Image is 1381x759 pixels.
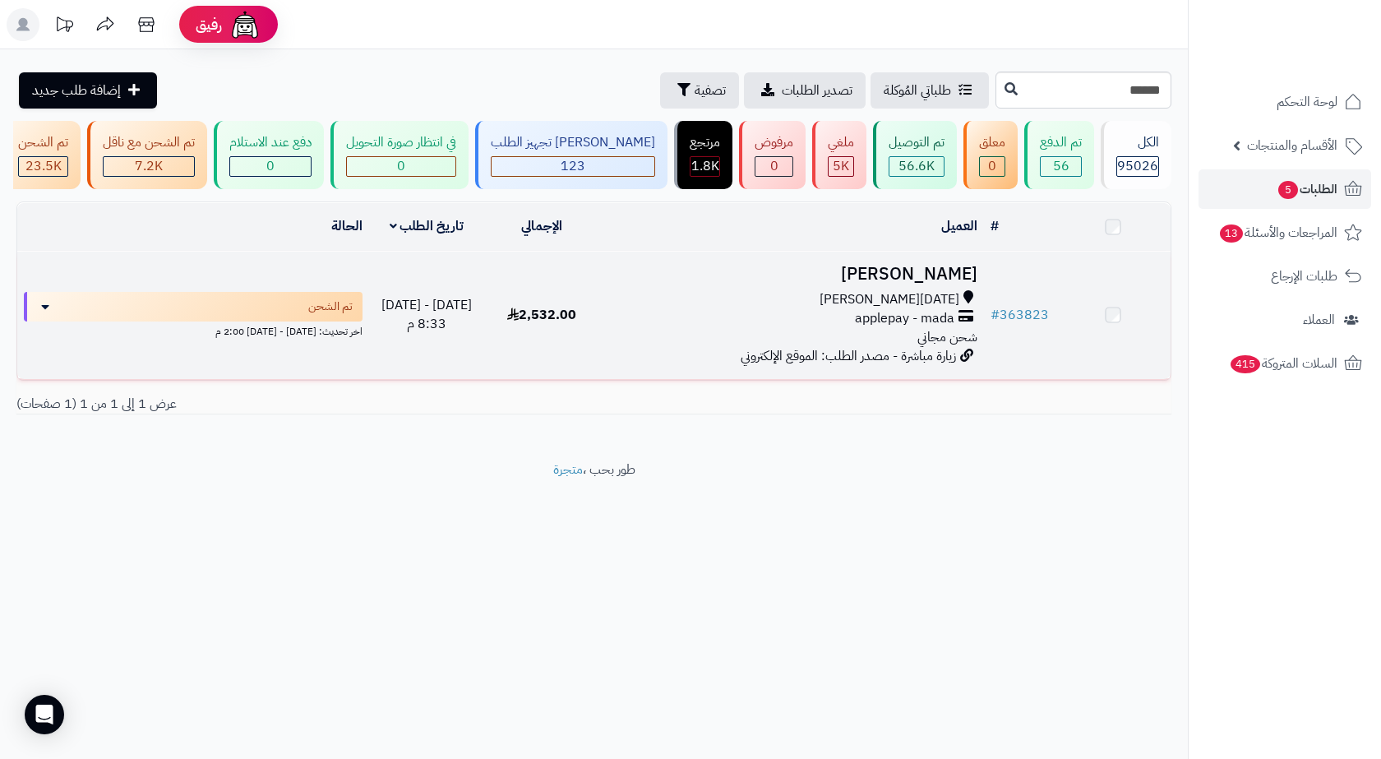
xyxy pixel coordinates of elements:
span: 5 [1278,181,1298,199]
a: تحديثات المنصة [44,8,85,45]
img: logo-2.png [1269,46,1365,81]
div: تم التوصيل [889,133,945,152]
a: العميل [941,216,977,236]
span: العملاء [1303,308,1335,331]
div: الكل [1116,133,1159,152]
a: طلبات الإرجاع [1199,257,1371,296]
div: 0 [980,157,1005,176]
a: المراجعات والأسئلة13 [1199,213,1371,252]
span: 0 [988,156,996,176]
div: 0 [755,157,792,176]
a: السلات المتروكة415 [1199,344,1371,383]
span: 56 [1053,156,1069,176]
a: #363823 [991,305,1049,325]
span: # [991,305,1000,325]
span: 0 [397,156,405,176]
a: الإجمالي [521,216,562,236]
div: 0 [347,157,455,176]
a: [PERSON_NAME] تجهيز الطلب 123 [472,121,671,189]
span: [DATE][PERSON_NAME] [820,290,959,309]
div: معلق [979,133,1005,152]
a: تاريخ الطلب [390,216,464,236]
span: 56.6K [898,156,935,176]
span: [DATE] - [DATE] 8:33 م [381,295,472,334]
a: في انتظار صورة التحويل 0 [327,121,472,189]
div: 1811 [690,157,719,176]
span: إضافة طلب جديد [32,81,121,100]
span: 0 [770,156,778,176]
div: مرتجع [690,133,720,152]
span: الأقسام والمنتجات [1247,134,1337,157]
div: ملغي [828,133,854,152]
span: تصفية [695,81,726,100]
span: 0 [266,156,275,176]
span: 123 [561,156,585,176]
a: طلباتي المُوكلة [871,72,989,109]
a: معلق 0 [960,121,1021,189]
span: طلبات الإرجاع [1271,265,1337,288]
span: شحن مجاني [917,327,977,347]
a: دفع عند الاستلام 0 [210,121,327,189]
a: تم التوصيل 56.6K [870,121,960,189]
span: 13 [1220,224,1243,243]
div: اخر تحديث: [DATE] - [DATE] 2:00 م [24,322,363,339]
span: طلباتي المُوكلة [884,81,951,100]
a: مرفوض 0 [736,121,809,189]
span: 1.8K [691,156,719,176]
span: 415 [1231,355,1260,373]
a: تم الدفع 56 [1021,121,1097,189]
a: # [991,216,999,236]
span: زيارة مباشرة - مصدر الطلب: الموقع الإلكتروني [741,346,956,366]
div: مرفوض [755,133,793,152]
a: ملغي 5K [809,121,870,189]
div: [PERSON_NAME] تجهيز الطلب [491,133,655,152]
div: تم الشحن [18,133,68,152]
button: تصفية [660,72,739,109]
a: الحالة [331,216,363,236]
div: 0 [230,157,311,176]
span: 7.2K [135,156,163,176]
a: تم الشحن مع ناقل 7.2K [84,121,210,189]
div: دفع عند الاستلام [229,133,312,152]
span: 23.5K [25,156,62,176]
span: رفيق [196,15,222,35]
span: 5K [833,156,849,176]
div: 56 [1041,157,1081,176]
span: تم الشحن [308,299,353,315]
div: 7223 [104,157,194,176]
div: Open Intercom Messenger [25,695,64,734]
a: مرتجع 1.8K [671,121,736,189]
div: في انتظار صورة التحويل [346,133,456,152]
a: تصدير الطلبات [744,72,866,109]
div: 4975 [829,157,853,176]
span: 2,532.00 [507,305,576,325]
span: السلات المتروكة [1229,352,1337,375]
a: متجرة [553,460,583,479]
a: الطلبات5 [1199,169,1371,209]
span: applepay - mada [855,309,954,328]
span: الطلبات [1277,178,1337,201]
span: تصدير الطلبات [782,81,852,100]
a: الكل95026 [1097,121,1175,189]
a: لوحة التحكم [1199,82,1371,122]
h3: [PERSON_NAME] [607,265,977,284]
div: تم الدفع [1040,133,1082,152]
img: ai-face.png [229,8,261,41]
div: تم الشحن مع ناقل [103,133,195,152]
div: 123 [492,157,654,176]
span: 95026 [1117,156,1158,176]
span: المراجعات والأسئلة [1218,221,1337,244]
div: عرض 1 إلى 1 من 1 (1 صفحات) [4,395,594,414]
a: العملاء [1199,300,1371,340]
div: 23482 [19,157,67,176]
span: لوحة التحكم [1277,90,1337,113]
div: 56624 [889,157,944,176]
a: إضافة طلب جديد [19,72,157,109]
